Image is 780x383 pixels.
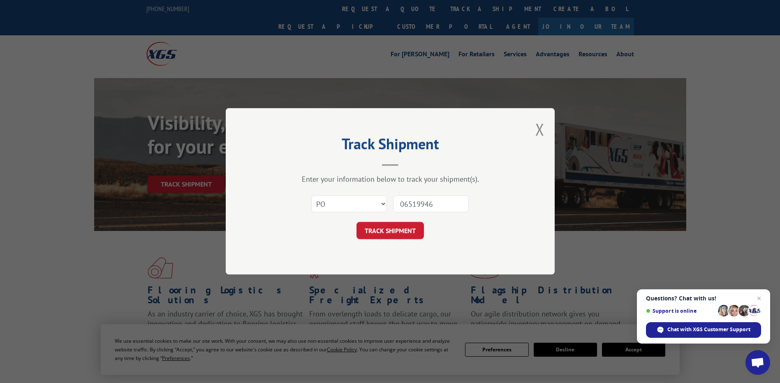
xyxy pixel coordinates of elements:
[646,322,761,338] div: Chat with XGS Customer Support
[646,308,715,314] span: Support is online
[393,196,469,213] input: Number(s)
[267,175,514,184] div: Enter your information below to track your shipment(s).
[745,350,770,375] div: Open chat
[646,295,761,302] span: Questions? Chat with us!
[356,222,424,240] button: TRACK SHIPMENT
[267,138,514,154] h2: Track Shipment
[754,293,764,303] span: Close chat
[667,326,750,333] span: Chat with XGS Customer Support
[535,118,544,140] button: Close modal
